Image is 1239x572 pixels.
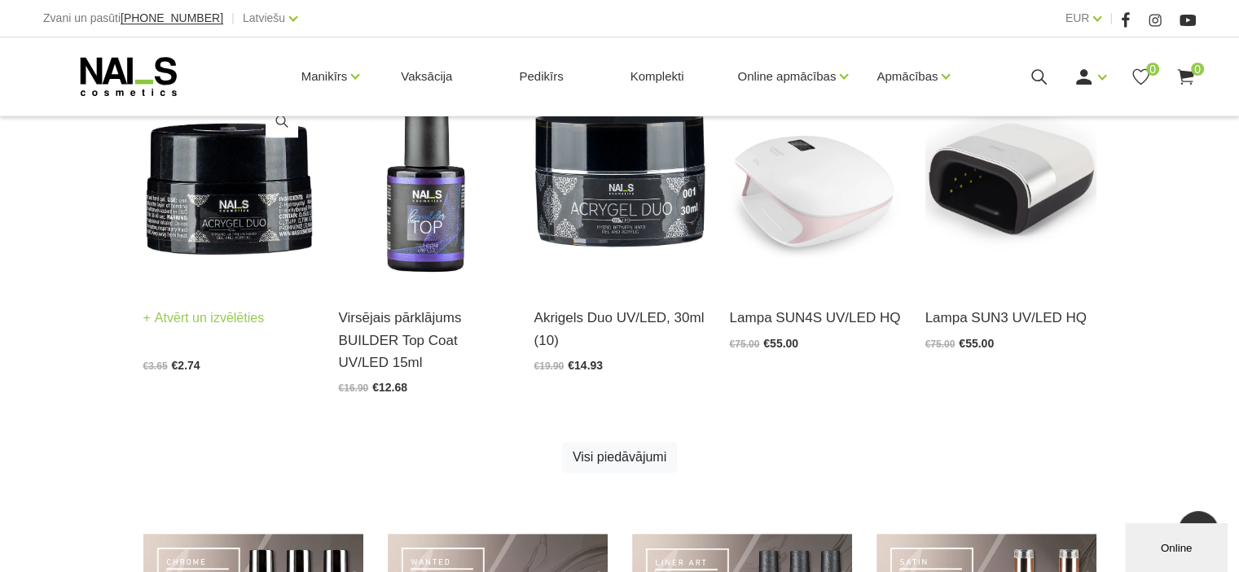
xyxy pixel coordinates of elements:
[143,360,168,372] span: €3.65
[506,37,576,116] a: Pedikīrs
[562,442,677,473] a: Visi piedāvājumi
[737,44,836,109] a: Online apmācības
[925,338,956,350] span: €75.00
[730,52,901,287] img: Tips:UV LAMPAZīmola nosaukums:SUNUVModeļa numurs: SUNUV4Profesionālā UV/Led lampa.Garantija: 1 ga...
[301,44,348,109] a: Manikīrs
[568,359,603,372] span: €14.93
[730,307,901,329] a: Lampa SUN4S UV/LED HQ
[388,37,465,116] a: Vaksācija
[763,337,798,350] span: €55.00
[1175,67,1196,87] a: 0
[1109,8,1113,28] span: |
[730,338,760,350] span: €75.00
[372,381,407,394] span: €12.68
[925,307,1096,329] a: Lampa SUN3 UV/LED HQ
[143,307,265,330] a: Atvērt un izvēlēties
[121,11,223,24] span: [PHONE_NUMBER]
[339,307,510,373] a: Virsējais pārklājums BUILDER Top Coat UV/LED 15ml
[339,382,369,394] span: €16.90
[534,52,705,287] img: Kas ir AKRIGELS “DUO GEL” un kādas problēmas tas risina?• Tas apvieno ērti modelējamā akrigela un...
[1125,520,1231,572] iframe: chat widget
[339,52,510,287] img: Builder Top virsējais pārklājums bez lipīgā slāņa gellakas/gela pārklājuma izlīdzināšanai un nost...
[1065,8,1090,28] a: EUR
[243,8,285,28] a: Latviešu
[1146,63,1159,76] span: 0
[925,52,1096,287] img: Modelis: SUNUV 3Jauda: 48WViļņu garums: 365+405nmKalpošanas ilgums: 50000 HRSPogas vadība:10s/30s...
[172,359,200,372] span: €2.74
[877,44,938,109] a: Apmācības
[143,52,314,287] img: Kas ir AKRIGELS “DUO GEL” un kādas problēmas tas risina?• Tas apvieno ērti modelējamā akrigela un...
[534,360,565,372] span: €19.90
[231,8,235,28] span: |
[121,12,223,24] a: [PHONE_NUMBER]
[534,307,705,351] a: Akrigels Duo UV/LED, 30ml (10)
[43,8,223,28] div: Zvani un pasūti
[617,37,697,116] a: Komplekti
[1131,67,1151,87] a: 0
[1191,63,1204,76] span: 0
[959,337,994,350] span: €55.00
